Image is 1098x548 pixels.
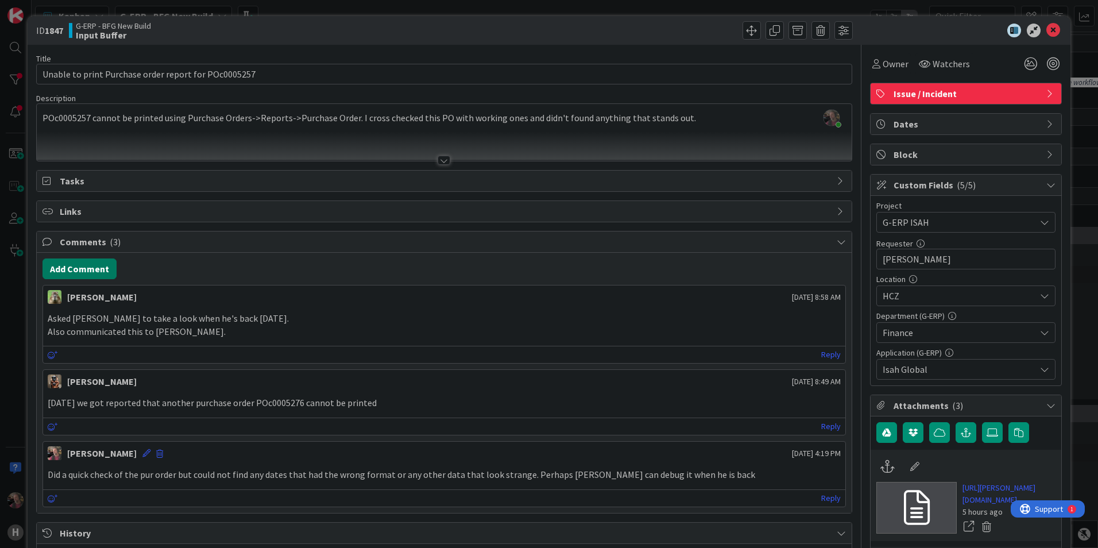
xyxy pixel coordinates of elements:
span: Issue / Incident [894,87,1041,101]
div: Application (G-ERP) [876,349,1056,357]
p: [DATE] we got reported that another purchase order POc0005276 cannot be printed [48,396,841,410]
span: History [60,526,831,540]
p: Asked [PERSON_NAME] to take a look when he's back [DATE]. [48,312,841,325]
div: 1 [60,5,63,14]
span: [DATE] 8:49 AM [792,376,841,388]
a: Reply [821,348,841,362]
span: Description [36,93,76,103]
input: type card name here... [36,64,852,84]
span: HCZ [883,289,1035,303]
b: 1847 [45,25,63,36]
img: TT [48,290,61,304]
span: Dates [894,117,1041,131]
span: ID [36,24,63,37]
span: Custom Fields [894,178,1041,192]
div: [PERSON_NAME] [67,446,137,460]
span: Support [24,2,52,16]
span: Owner [883,57,908,71]
span: Links [60,204,831,218]
label: Requester [876,238,913,249]
button: Add Comment [42,258,117,279]
span: Comments [60,235,831,249]
span: Watchers [933,57,970,71]
span: [DATE] 4:19 PM [792,447,841,460]
span: Tasks [60,174,831,188]
span: Block [894,148,1041,161]
span: Isah Global [883,362,1035,376]
a: [URL][PERSON_NAME][DOMAIN_NAME] [962,482,1056,506]
b: Input Buffer [76,30,151,40]
img: VK [48,375,61,388]
span: Attachments [894,399,1041,412]
p: Did a quick check of the pur order but could not find any dates that had the wrong format or any ... [48,468,841,481]
span: ( 3 ) [952,400,963,411]
span: G-ERP - BFG New Build [76,21,151,30]
div: 5 hours ago [962,506,1056,518]
span: ( 5/5 ) [957,179,976,191]
a: Open [962,519,975,534]
span: ( 3 ) [110,236,121,248]
a: Reply [821,491,841,505]
div: Department (G-ERP) [876,312,1056,320]
div: Location [876,275,1056,283]
span: [DATE] 8:58 AM [792,291,841,303]
span: Finance [883,326,1035,339]
div: [PERSON_NAME] [67,375,137,388]
div: Project [876,202,1056,210]
label: Title [36,53,51,64]
p: Also communicated this to [PERSON_NAME]. [48,325,841,338]
img: mUQgmzPMbl307rknRjqrXhhrfDoDWjCu.png [823,110,840,126]
div: [PERSON_NAME] [67,290,137,304]
img: BF [48,446,61,460]
a: Reply [821,419,841,434]
span: G-ERP ISAH [883,214,1030,230]
p: POc0005257 cannot be printed using Purchase Orders->Reports->Purchase Order. I cross checked this... [42,111,846,125]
